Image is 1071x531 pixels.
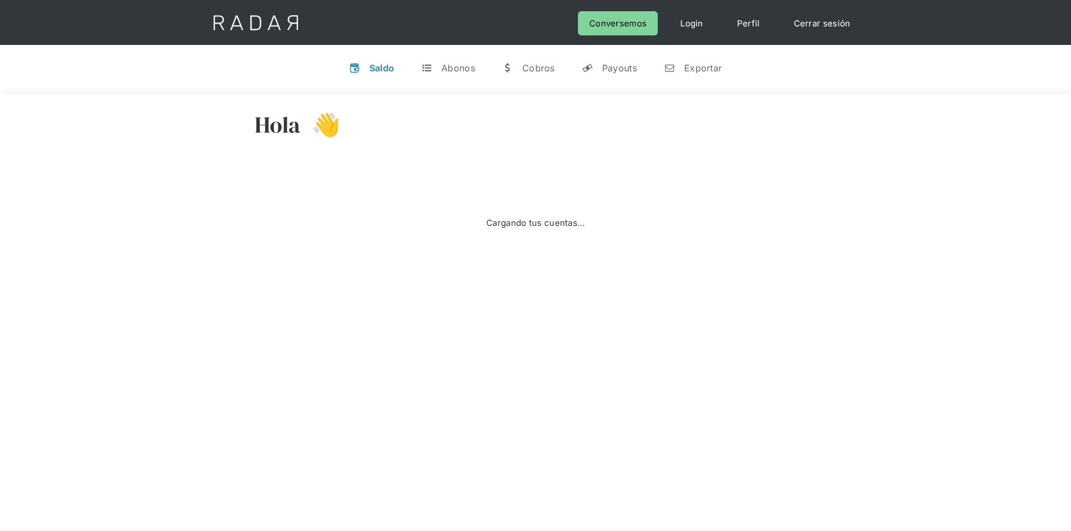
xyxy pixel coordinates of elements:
[421,62,432,74] div: t
[783,11,862,35] a: Cerrar sesión
[502,62,513,74] div: w
[486,215,585,230] div: Cargando tus cuentas...
[369,62,395,74] div: Saldo
[349,62,360,74] div: v
[255,111,301,139] h3: Hola
[664,62,675,74] div: n
[441,62,475,74] div: Abonos
[684,62,722,74] div: Exportar
[669,11,715,35] a: Login
[522,62,555,74] div: Cobros
[582,62,593,74] div: y
[726,11,771,35] a: Perfil
[578,11,658,35] a: Conversemos
[301,111,340,139] h3: 👋
[602,62,637,74] div: Payouts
